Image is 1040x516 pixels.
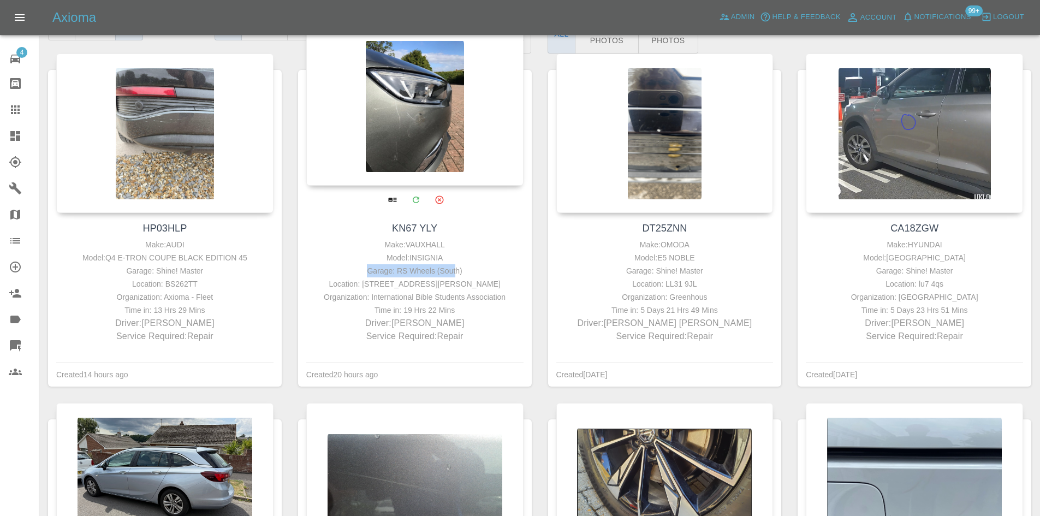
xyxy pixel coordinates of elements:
[860,11,897,24] span: Account
[59,238,271,251] div: Make: AUDI
[809,290,1020,304] div: Organization: [GEOGRAPHIC_DATA]
[428,188,450,211] button: Archive
[809,251,1020,264] div: Model: [GEOGRAPHIC_DATA]
[309,251,521,264] div: Model: INSIGNIA
[914,11,971,23] span: Notifications
[559,304,771,317] div: Time in: 5 Days 21 Hrs 49 Mins
[559,264,771,277] div: Garage: Shine! Master
[559,238,771,251] div: Make: OMODA
[59,264,271,277] div: Garage: Shine! Master
[306,368,378,381] div: Created 20 hours ago
[59,290,271,304] div: Organization: Axioma - Fleet
[309,264,521,277] div: Garage: RS Wheels (South)
[890,223,938,234] a: CA18ZGW
[56,368,128,381] div: Created 14 hours ago
[309,238,521,251] div: Make: VAUXHALL
[59,277,271,290] div: Location: BS262TT
[978,9,1027,26] button: Logout
[843,9,900,26] a: Account
[381,188,403,211] a: View
[309,317,521,330] p: Driver: [PERSON_NAME]
[392,223,437,234] a: KN67 YLY
[559,277,771,290] div: Location: LL31 9JL
[809,264,1020,277] div: Garage: Shine! Master
[556,368,608,381] div: Created [DATE]
[59,304,271,317] div: Time in: 13 Hrs 29 Mins
[772,11,840,23] span: Help & Feedback
[809,317,1020,330] p: Driver: [PERSON_NAME]
[809,304,1020,317] div: Time in: 5 Days 23 Hrs 51 Mins
[642,223,687,234] a: DT25ZNN
[142,223,187,234] a: HP03HLP
[993,11,1024,23] span: Logout
[309,330,521,343] p: Service Required: Repair
[716,9,758,26] a: Admin
[809,277,1020,290] div: Location: lu7 4qs
[559,290,771,304] div: Organization: Greenhous
[965,5,983,16] span: 99+
[405,188,427,211] a: Modify
[757,9,843,26] button: Help & Feedback
[809,330,1020,343] p: Service Required: Repair
[52,9,96,26] h5: Axioma
[809,238,1020,251] div: Make: HYUNDAI
[309,304,521,317] div: Time in: 19 Hrs 22 Mins
[59,317,271,330] p: Driver: [PERSON_NAME]
[559,330,771,343] p: Service Required: Repair
[900,9,974,26] button: Notifications
[731,11,755,23] span: Admin
[309,277,521,290] div: Location: [STREET_ADDRESS][PERSON_NAME]
[309,290,521,304] div: Organization: International Bible Students Association
[559,317,771,330] p: Driver: [PERSON_NAME] [PERSON_NAME]
[7,4,33,31] button: Open drawer
[806,368,857,381] div: Created [DATE]
[16,47,27,58] span: 4
[59,330,271,343] p: Service Required: Repair
[559,251,771,264] div: Model: E5 NOBLE
[59,251,271,264] div: Model: Q4 E-TRON COUPE BLACK EDITION 45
